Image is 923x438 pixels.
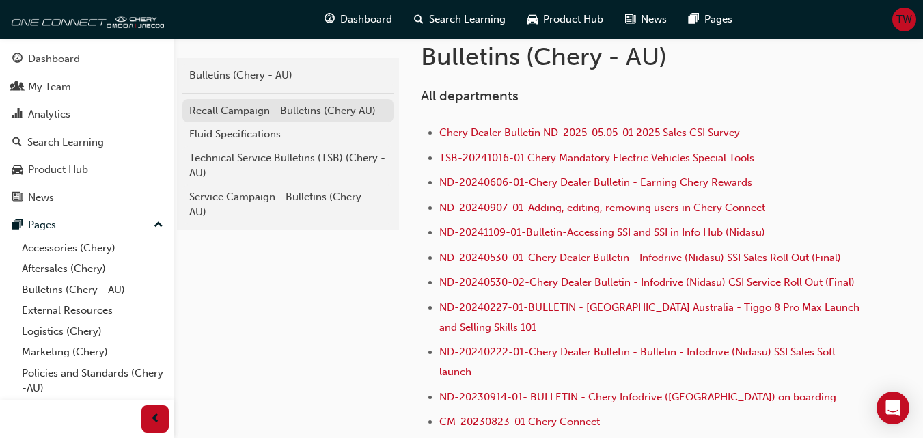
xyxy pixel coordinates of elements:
div: Technical Service Bulletins (TSB) (Chery - AU) [189,150,387,181]
div: Search Learning [27,135,104,150]
a: Dashboard [5,46,169,72]
span: search-icon [12,137,22,149]
a: News [5,185,169,210]
span: chart-icon [12,109,23,121]
a: Service Campaign - Bulletins (Chery - AU) [182,185,394,224]
div: Open Intercom Messenger [877,392,909,424]
span: news-icon [625,11,635,28]
span: TW [896,12,912,27]
button: Pages [5,213,169,238]
a: ND-20230914-01- BULLETIN - Chery Infodrive ([GEOGRAPHIC_DATA]) on boarding [439,391,836,403]
div: Dashboard [28,51,80,67]
a: guage-iconDashboard [314,5,403,33]
span: search-icon [414,11,424,28]
span: Search Learning [429,12,506,27]
img: oneconnect [7,5,164,33]
div: My Team [28,79,71,95]
a: ND-20240907-01-Adding, editing, removing users in Chery Connect [439,202,765,214]
a: search-iconSearch Learning [403,5,516,33]
span: All departments [421,88,519,104]
a: Marketing (Chery) [16,342,169,363]
span: prev-icon [150,411,161,428]
span: car-icon [12,164,23,176]
div: Fluid Specifications [189,126,387,142]
span: News [641,12,667,27]
a: Accessories (Chery) [16,238,169,259]
a: Recall Campaign - Bulletins (Chery AU) [182,99,394,123]
div: Bulletins (Chery - AU) [189,68,387,83]
a: Search Learning [5,130,169,155]
a: Technical Service Bulletins (TSB) (Chery - AU) [182,146,394,185]
span: guage-icon [325,11,335,28]
div: News [28,190,54,206]
span: guage-icon [12,53,23,66]
a: ND-20240530-02-Chery Dealer Bulletin - Infodrive (Nidasu) CSI Service Roll Out (Final) [439,276,855,288]
a: Aftersales (Chery) [16,258,169,279]
a: Technical Hub Workshop information [16,399,169,435]
a: My Team [5,74,169,100]
a: news-iconNews [614,5,678,33]
a: External Resources [16,300,169,321]
span: pages-icon [12,219,23,232]
div: Recall Campaign - Bulletins (Chery AU) [189,103,387,119]
a: ND-20240227-01-BULLETIN - [GEOGRAPHIC_DATA] Australia - Tiggo 8 Pro Max Launch and Selling Skills... [439,301,862,333]
span: pages-icon [689,11,699,28]
div: Service Campaign - Bulletins (Chery - AU) [189,189,387,220]
span: news-icon [12,192,23,204]
div: Analytics [28,107,70,122]
a: car-iconProduct Hub [516,5,614,33]
span: Pages [704,12,732,27]
a: pages-iconPages [678,5,743,33]
button: DashboardMy TeamAnalyticsSearch LearningProduct HubNews [5,44,169,213]
a: TSB-20241016-01 Chery Mandatory Electric Vehicles Special Tools [439,152,754,164]
h1: Bulletins (Chery - AU) [421,42,819,72]
a: Chery Dealer Bulletin ND-2025-05.05-01 2025 Sales CSI Survey [439,126,740,139]
a: Analytics [5,102,169,127]
div: Pages [28,217,56,233]
a: ND-20240530-01-Chery Dealer Bulletin - Infodrive (Nidasu) SSI Sales Roll Out (Final) [439,251,841,264]
a: ND-20240222-01-Chery Dealer Bulletin - Bulletin - Infodrive (Nidasu) SSI Sales Soft launch [439,346,838,378]
span: people-icon [12,81,23,94]
a: Fluid Specifications [182,122,394,146]
span: Product Hub [543,12,603,27]
span: up-icon [154,217,163,234]
a: Bulletins (Chery - AU) [182,64,394,87]
span: Dashboard [340,12,392,27]
div: Product Hub [28,162,88,178]
a: Bulletins (Chery - AU) [16,279,169,301]
a: Policies and Standards (Chery -AU) [16,363,169,399]
span: car-icon [527,11,538,28]
button: TW [892,8,916,31]
a: ND-20241109-01-Bulletin-Accessing SSI and SSI in Info Hub (Nidasu) [439,226,765,238]
a: Logistics (Chery) [16,321,169,342]
a: ND-20240606-01-Chery Dealer Bulletin - Earning Chery Rewards [439,176,752,189]
a: Product Hub [5,157,169,182]
a: CM-20230823-01 Chery Connect [439,415,600,428]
